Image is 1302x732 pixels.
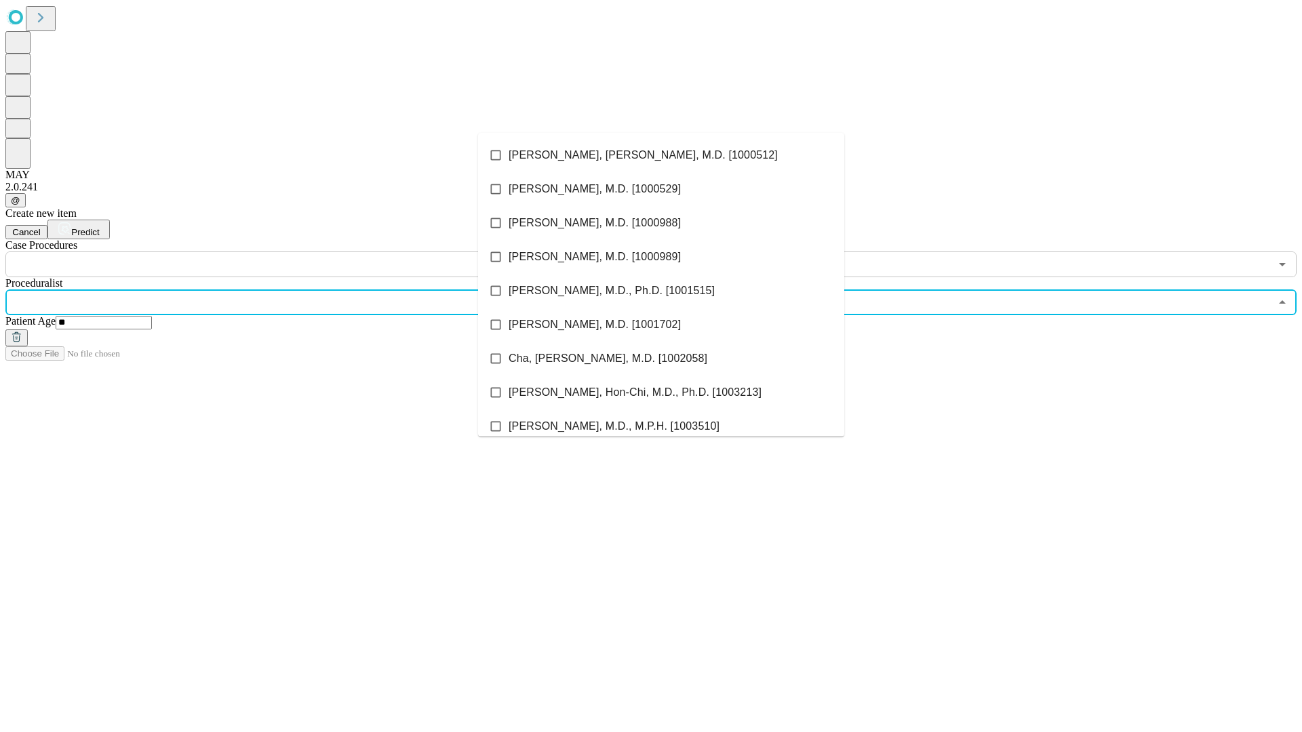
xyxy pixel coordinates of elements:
[509,317,681,333] span: [PERSON_NAME], M.D. [1001702]
[1273,255,1292,274] button: Open
[5,181,1297,193] div: 2.0.241
[5,169,1297,181] div: MAY
[11,195,20,205] span: @
[509,215,681,231] span: [PERSON_NAME], M.D. [1000988]
[509,384,762,401] span: [PERSON_NAME], Hon-Chi, M.D., Ph.D. [1003213]
[509,418,719,434] span: [PERSON_NAME], M.D., M.P.H. [1003510]
[71,227,99,237] span: Predict
[509,249,681,265] span: [PERSON_NAME], M.D. [1000989]
[509,350,707,367] span: Cha, [PERSON_NAME], M.D. [1002058]
[12,227,41,237] span: Cancel
[47,220,110,239] button: Predict
[5,207,77,219] span: Create new item
[5,239,77,251] span: Scheduled Procedure
[5,193,26,207] button: @
[509,181,681,197] span: [PERSON_NAME], M.D. [1000529]
[5,277,62,289] span: Proceduralist
[5,315,56,327] span: Patient Age
[5,225,47,239] button: Cancel
[1273,293,1292,312] button: Close
[509,147,778,163] span: [PERSON_NAME], [PERSON_NAME], M.D. [1000512]
[509,283,715,299] span: [PERSON_NAME], M.D., Ph.D. [1001515]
